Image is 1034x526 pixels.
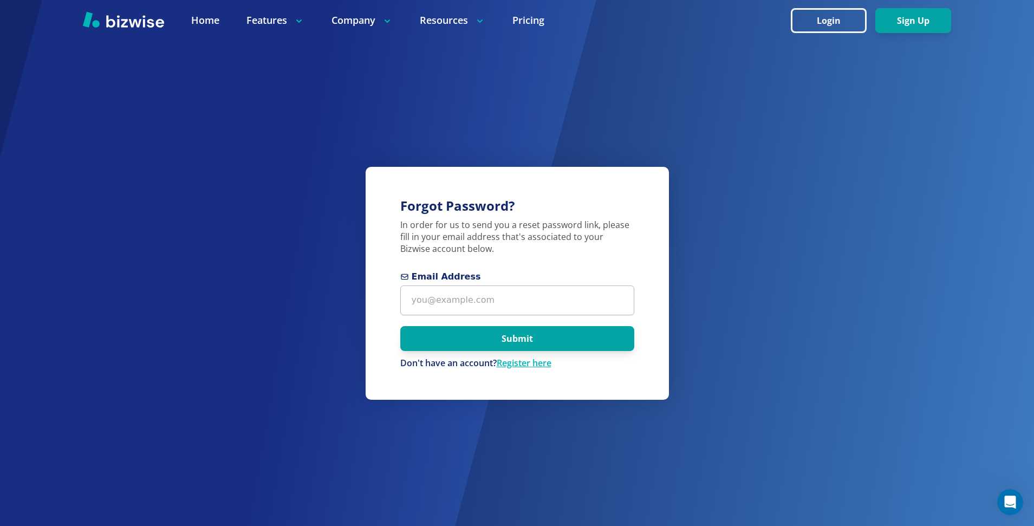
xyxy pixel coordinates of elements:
p: In order for us to send you a reset password link, please fill in your email address that's assoc... [400,219,634,255]
button: Submit [400,326,634,351]
iframe: Intercom live chat [997,489,1023,515]
a: Pricing [512,14,544,27]
p: Features [246,14,304,27]
p: Company [331,14,393,27]
button: Login [791,8,867,33]
h3: Forgot Password? [400,197,634,215]
p: Don't have an account? [400,358,634,369]
img: Bizwise Logo [83,11,164,28]
p: Resources [420,14,485,27]
a: Home [191,14,219,27]
a: Sign Up [875,16,951,26]
button: Sign Up [875,8,951,33]
a: Register here [497,357,551,369]
a: Login [791,16,875,26]
input: you@example.com [400,285,634,315]
div: Don't have an account?Register here [400,358,634,369]
span: Email Address [400,270,634,283]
